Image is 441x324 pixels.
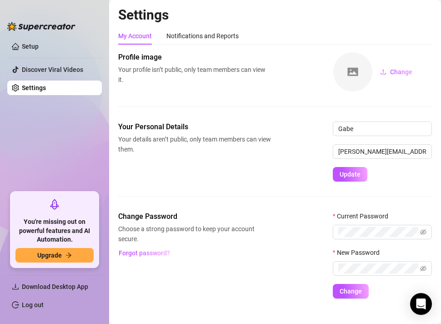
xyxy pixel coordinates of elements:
[333,52,372,91] img: square-placeholder.png
[118,52,271,63] span: Profile image
[22,43,39,50] a: Setup
[12,283,19,290] span: download
[340,288,362,295] span: Change
[333,248,386,258] label: New Password
[410,293,432,315] div: Open Intercom Messenger
[22,301,44,309] a: Log out
[37,252,62,259] span: Upgrade
[15,248,94,263] button: Upgradearrow-right
[166,31,239,41] div: Notifications and Reports
[333,121,432,136] input: Enter name
[118,65,271,85] span: Your profile isn’t public, only team members can view it.
[15,218,94,244] span: You're missing out on powerful features and AI Automation.
[22,84,46,91] a: Settings
[118,31,152,41] div: My Account
[338,227,418,237] input: Current Password
[118,134,271,154] span: Your details aren’t public, only team members can view them.
[49,199,60,210] span: rocket
[118,6,432,24] h2: Settings
[420,265,426,272] span: eye-invisible
[333,211,394,221] label: Current Password
[390,68,412,76] span: Change
[118,246,170,260] button: Forgot password?
[22,283,88,290] span: Download Desktop App
[333,167,367,182] button: Update
[333,284,369,299] button: Change
[119,249,170,257] span: Forgot password?
[118,211,271,222] span: Change Password
[380,69,386,75] span: upload
[65,252,72,258] span: arrow-right
[333,144,432,159] input: Enter new email
[340,171,361,178] span: Update
[373,65,420,79] button: Change
[118,224,271,244] span: Choose a strong password to keep your account secure.
[118,121,271,132] span: Your Personal Details
[22,66,83,73] a: Discover Viral Videos
[338,263,418,273] input: New Password
[420,229,426,235] span: eye-invisible
[7,22,75,31] img: logo-BBDzfeDw.svg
